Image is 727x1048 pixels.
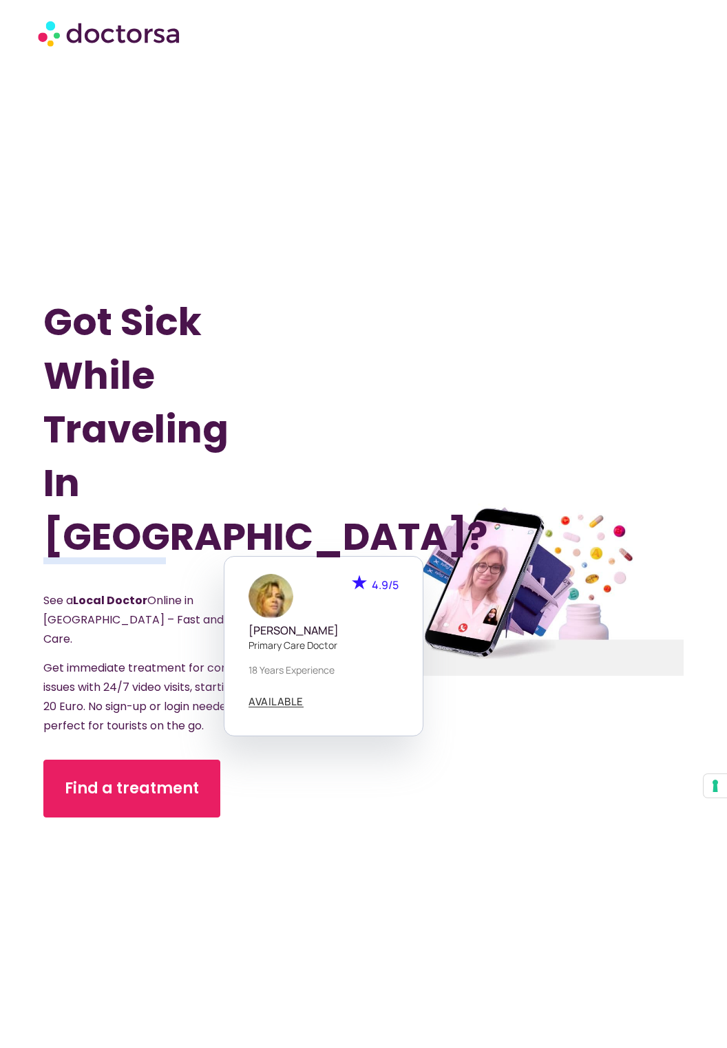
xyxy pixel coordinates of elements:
[372,577,399,592] span: 4.9/5
[43,660,273,734] span: Get immediate treatment for common issues with 24/7 video visits, starting at just 20 Euro. No si...
[43,295,315,564] h1: Got Sick While Traveling In [GEOGRAPHIC_DATA]?
[73,592,147,608] strong: Local Doctor
[249,624,399,637] h5: [PERSON_NAME]
[249,638,399,652] p: Primary care doctor
[249,663,399,677] p: 18 years experience
[704,774,727,798] button: Your consent preferences for tracking technologies
[43,760,220,817] a: Find a treatment
[65,778,199,800] span: Find a treatment
[249,696,304,707] a: AVAILABLE
[43,592,251,647] span: See a Online in [GEOGRAPHIC_DATA] – Fast and Easy Care.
